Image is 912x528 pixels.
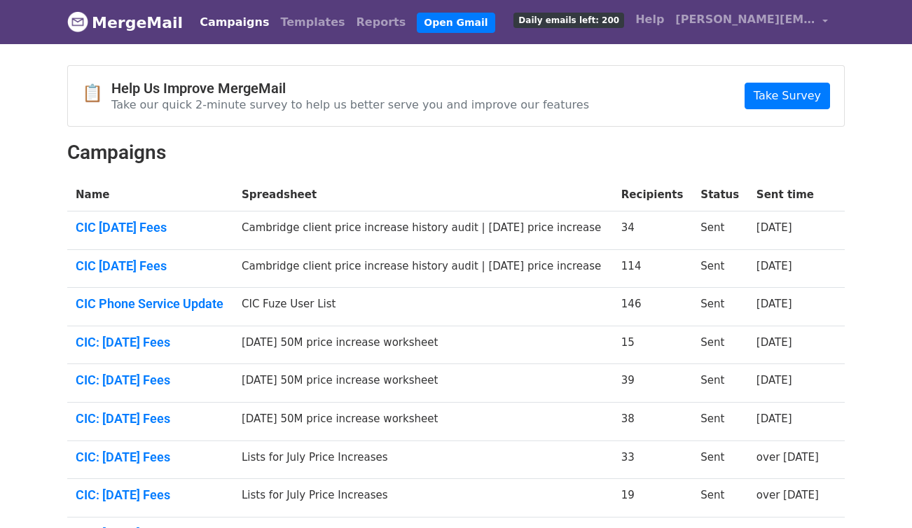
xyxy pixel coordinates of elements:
[613,479,693,517] td: 19
[67,8,183,37] a: MergeMail
[233,364,613,403] td: [DATE] 50M price increase worksheet
[76,220,225,235] a: CIC [DATE] Fees
[233,440,613,479] td: Lists for July Price Increases
[692,179,748,211] th: Status
[756,260,792,272] a: [DATE]
[756,374,792,387] a: [DATE]
[756,221,792,234] a: [DATE]
[194,8,275,36] a: Campaigns
[692,440,748,479] td: Sent
[692,403,748,441] td: Sent
[76,296,225,312] a: CIC Phone Service Update
[76,487,225,503] a: CIC: [DATE] Fees
[82,83,111,104] span: 📋
[111,80,589,97] h4: Help Us Improve MergeMail
[613,364,693,403] td: 39
[613,249,693,288] td: 114
[748,179,828,211] th: Sent time
[67,179,233,211] th: Name
[613,403,693,441] td: 38
[745,83,830,109] a: Take Survey
[233,211,613,250] td: Cambridge client price increase history audit | [DATE] price increase
[508,6,630,34] a: Daily emails left: 200
[613,179,693,211] th: Recipients
[67,141,845,165] h2: Campaigns
[111,97,589,112] p: Take our quick 2-minute survey to help us better serve you and improve our features
[613,288,693,326] td: 146
[76,450,225,465] a: CIC: [DATE] Fees
[76,411,225,426] a: CIC: [DATE] Fees
[756,451,819,464] a: over [DATE]
[692,288,748,326] td: Sent
[76,335,225,350] a: CIC: [DATE] Fees
[670,6,834,39] a: [PERSON_NAME][EMAIL_ADDRESS][PERSON_NAME][DOMAIN_NAME]
[351,8,412,36] a: Reports
[613,211,693,250] td: 34
[76,373,225,388] a: CIC: [DATE] Fees
[692,326,748,364] td: Sent
[233,479,613,517] td: Lists for July Price Increases
[692,479,748,517] td: Sent
[233,403,613,441] td: [DATE] 50M price increase worksheet
[233,288,613,326] td: CIC Fuze User List
[513,13,624,28] span: Daily emails left: 200
[233,326,613,364] td: [DATE] 50M price increase worksheet
[692,211,748,250] td: Sent
[756,336,792,349] a: [DATE]
[756,489,819,501] a: over [DATE]
[630,6,670,34] a: Help
[613,326,693,364] td: 15
[692,364,748,403] td: Sent
[756,412,792,425] a: [DATE]
[613,440,693,479] td: 33
[275,8,350,36] a: Templates
[756,298,792,310] a: [DATE]
[675,11,815,28] span: [PERSON_NAME][EMAIL_ADDRESS][PERSON_NAME][DOMAIN_NAME]
[76,258,225,274] a: CIC [DATE] Fees
[233,249,613,288] td: Cambridge client price increase history audit | [DATE] price increase
[67,11,88,32] img: MergeMail logo
[417,13,495,33] a: Open Gmail
[233,179,613,211] th: Spreadsheet
[692,249,748,288] td: Sent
